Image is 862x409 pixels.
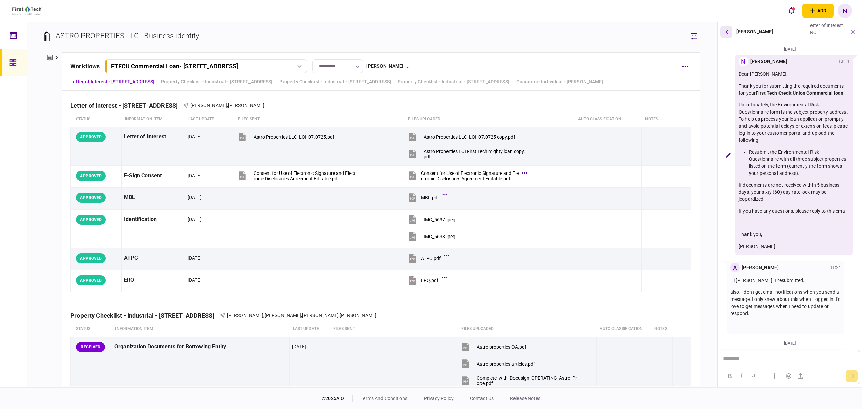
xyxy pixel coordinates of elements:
div: © 2025 AIO [322,395,353,402]
button: Underline [748,371,759,381]
button: Astro Properties LLC_LOI_07.0725 copy.pdf [407,129,515,145]
a: Property Checklist - Industrial - [STREET_ADDRESS] [161,78,273,85]
span: , [339,313,340,318]
a: Property Checklist - Industrial - [STREET_ADDRESS] [279,78,391,85]
div: FTFCU Commercial Loan - [STREET_ADDRESS] [111,63,238,70]
div: ERQ [807,29,843,36]
span: [PERSON_NAME] [340,313,376,318]
div: [DATE] [188,277,202,283]
div: IMG_5638.jpeg [424,234,455,239]
button: Astro properties OA.pdf [461,339,526,354]
div: Complete_with_Docusign_OPERATING_Astro_Prope.pdf [477,375,578,386]
button: Numbered list [771,371,783,381]
div: [PERSON_NAME] [742,264,779,271]
th: last update [290,321,330,337]
th: status [71,321,112,337]
div: N [838,4,852,18]
div: E-Sign Consent [124,168,183,183]
span: , [227,103,228,108]
div: APPROVED [76,132,106,142]
div: APPROVED [76,253,106,263]
a: terms and conditions [361,396,407,401]
span: , [301,313,302,318]
li: Resubmit the Environmental Risk Questionnaire with all three subject properties listed on the for... [749,149,849,177]
div: Astro Properties LOI First Tech mighty loan copy.pdf [424,149,525,159]
p: Thank you, [739,231,849,238]
th: files sent [330,321,458,337]
button: Emojis [783,371,794,381]
span: [PERSON_NAME] [302,313,339,318]
p: Thank you for submitting the required documents for your . [739,83,849,97]
div: [PERSON_NAME] [750,58,787,65]
p: Unfortunately, the Environmental Risk Questionnaire form is the subject property address. To help... [739,101,849,144]
div: APPROVED [76,215,106,225]
div: Astro Properties LLC_LOI_07.0725.pdf [254,134,334,140]
p: also, I don't get email notifications when you send a message. I only knew about this when i logg... [730,289,841,317]
div: [DATE] [188,255,202,261]
div: Consent for Use of Electronic Signature and Electronic Disclosures Agreement Editable.pdf [254,170,355,181]
div: A [730,263,740,272]
div: Astro Properties LLC_LOI_07.0725 copy.pdf [424,134,515,140]
a: privacy policy [424,396,454,401]
button: Consent for Use of Electronic Signature and Electronic Disclosures Agreement Editable.pdf [237,168,355,183]
div: [DATE] [720,45,859,53]
div: Astro properties OA.pdf [477,344,526,350]
div: Property Checklist - Industrial - [STREET_ADDRESS] [70,312,220,319]
p: If you have any questions, please reply to this email. [739,208,849,215]
span: [PERSON_NAME] [265,313,301,318]
a: Property Checklist - Industrial - [STREET_ADDRESS] [398,78,509,85]
button: ATPC.pdf [407,251,447,266]
button: open adding identity options [802,4,834,18]
th: notes [651,321,672,337]
th: Files uploaded [405,112,575,127]
button: Astro Properties LLC_LOI_07.0725.pdf [237,129,334,145]
p: [PERSON_NAME] [739,243,849,250]
div: [DATE] [292,343,306,350]
div: MBL [124,190,183,205]
button: Consent for Use of Electronic Signature and Electronic Disclosures Agreement Editable.pdf [407,168,525,183]
div: [DATE] [188,172,202,179]
span: , [263,313,264,318]
th: Information item [122,112,185,127]
strong: First Tech Credit Union Commercial loan [756,90,843,96]
div: ASTRO PROPERTIES LLC - Business identity [56,30,199,41]
div: Identification [124,212,183,227]
th: Information item [112,321,289,337]
div: ERQ.pdf [421,278,438,283]
div: N [739,57,748,66]
div: Organization Documents for Borrowing Entity [114,339,287,354]
button: MBL.pdf [407,190,446,205]
div: APPROVED [76,193,106,203]
a: release notes [510,396,540,401]
button: IMG_5638.jpeg [407,229,455,244]
div: RECEIVED [76,342,105,352]
iframe: Rich Text Area [720,350,859,368]
th: status [71,112,122,127]
button: Complete_with_Docusign_OPERATING_Astro_Prope.pdf [461,373,578,388]
div: Consent for Use of Electronic Signature and Electronic Disclosures Agreement Editable.pdf [421,170,519,181]
button: Astro Properties LOI First Tech mighty loan copy.pdf [407,146,525,161]
th: auto classification [596,321,651,337]
div: MBL.pdf [421,195,439,200]
div: ATPC [124,251,183,266]
div: ERQ [124,273,183,288]
button: Astro properties articles.pdf [461,356,535,371]
div: [DATE] [720,340,859,347]
th: Files uploaded [458,321,596,337]
button: ERQ.pdf [407,273,445,288]
a: contact us [470,396,494,401]
p: If documents are not received within 5 business days, your sixty (60) day rate lock may be jeopar... [739,182,849,203]
th: files sent [235,112,405,127]
div: APPROVED [76,275,106,285]
th: notes [642,112,668,127]
button: Bold [724,371,735,381]
span: [PERSON_NAME] [227,313,264,318]
div: Letter of Interest [807,22,843,29]
p: Hi [PERSON_NAME]. I resubmitted. [730,277,841,284]
div: Astro properties articles.pdf [477,361,535,367]
div: IMG_5637.jpeg [424,217,455,222]
th: last update [185,112,235,127]
button: IMG_5637.jpeg [407,212,455,227]
img: client company logo [12,6,42,15]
